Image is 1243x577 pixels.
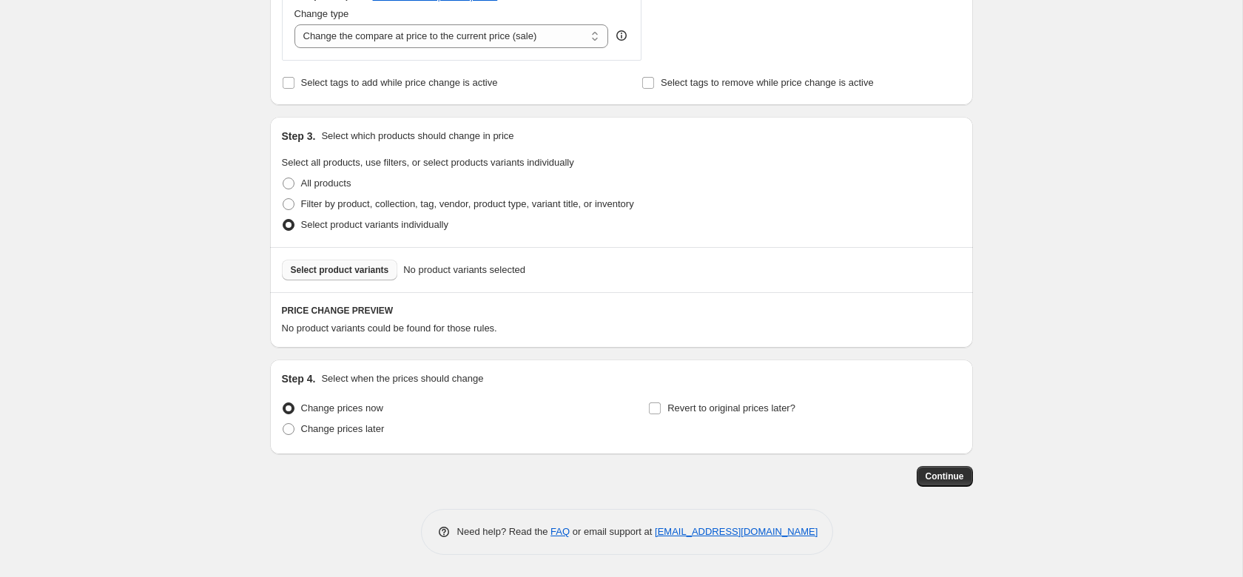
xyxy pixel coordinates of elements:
span: Revert to original prices later? [667,402,795,414]
span: Select tags to remove while price change is active [661,77,874,88]
span: No product variants selected [403,263,525,277]
span: No product variants could be found for those rules. [282,323,497,334]
p: Select which products should change in price [321,129,513,144]
span: Need help? Read the [457,526,551,537]
a: [EMAIL_ADDRESS][DOMAIN_NAME] [655,526,818,537]
a: FAQ [550,526,570,537]
span: Filter by product, collection, tag, vendor, product type, variant title, or inventory [301,198,634,209]
span: Change prices now [301,402,383,414]
span: Select tags to add while price change is active [301,77,498,88]
div: help [614,28,629,43]
span: Continue [926,470,964,482]
span: Select product variants [291,264,389,276]
span: All products [301,178,351,189]
span: Change type [294,8,349,19]
button: Continue [917,466,973,487]
h2: Step 4. [282,371,316,386]
span: Change prices later [301,423,385,434]
h2: Step 3. [282,129,316,144]
h6: PRICE CHANGE PREVIEW [282,305,961,317]
button: Select product variants [282,260,398,280]
span: Select product variants individually [301,219,448,230]
p: Select when the prices should change [321,371,483,386]
span: or email support at [570,526,655,537]
span: Select all products, use filters, or select products variants individually [282,157,574,168]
